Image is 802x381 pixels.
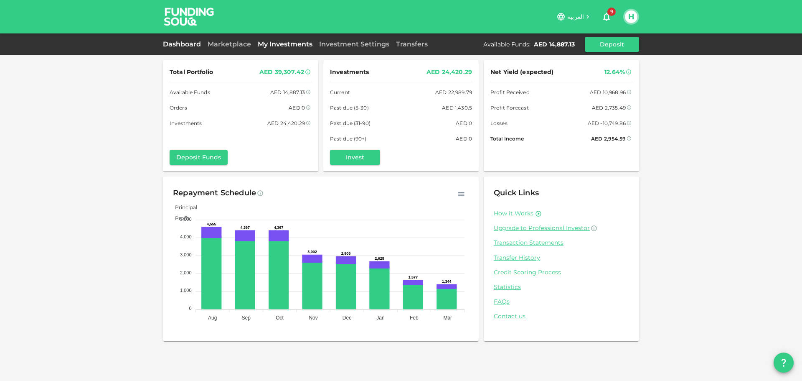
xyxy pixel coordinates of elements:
[316,40,393,48] a: Investment Settings
[254,40,316,48] a: My Investments
[170,67,213,77] span: Total Portfolio
[494,283,629,291] a: Statistics
[189,306,191,311] tspan: 0
[330,119,371,128] span: Past due (31-90)
[169,215,189,221] span: Profit
[435,88,472,97] div: AED 22,989.79
[208,315,217,321] tspan: Aug
[259,67,304,77] div: AED 39,307.42
[590,88,626,97] div: AED 10,968.96
[267,119,305,128] div: AED 24,420.29
[173,187,256,200] div: Repayment Schedule
[607,8,616,16] span: 9
[170,103,187,112] span: Orders
[494,312,629,320] a: Contact us
[276,315,284,321] tspan: Oct
[534,40,575,49] div: AED 14,887.13
[330,88,350,97] span: Current
[180,234,192,239] tspan: 4,000
[180,252,192,257] tspan: 3,000
[170,119,202,128] span: Investments
[443,315,452,321] tspan: Mar
[483,40,530,49] div: Available Funds :
[490,88,530,97] span: Profit Received
[204,40,254,48] a: Marketplace
[289,103,305,112] div: AED 0
[585,37,639,52] button: Deposit
[180,217,192,222] tspan: 5,000
[163,40,204,48] a: Dashboard
[330,134,367,143] span: Past due (90+)
[169,204,197,210] span: Principal
[393,40,431,48] a: Transfers
[343,315,351,321] tspan: Dec
[456,119,472,128] div: AED 0
[376,315,384,321] tspan: Jan
[309,315,317,321] tspan: Nov
[330,67,369,77] span: Investments
[170,88,210,97] span: Available Funds
[494,254,629,262] a: Transfer History
[330,150,380,165] button: Invest
[442,103,472,112] div: AED 1,430.5
[567,13,584,20] span: العربية
[494,210,533,217] a: How it Works
[490,119,508,128] span: Losses
[180,270,192,275] tspan: 2,000
[494,188,539,197] span: Quick Links
[494,298,629,306] a: FAQs
[270,88,305,97] div: AED 14,887.13
[490,103,529,112] span: Profit Forecast
[456,134,472,143] div: AED 0
[604,67,625,77] div: 12.64%
[170,150,228,165] button: Deposit Funds
[330,103,369,112] span: Past due (5-30)
[180,288,192,293] tspan: 1,000
[490,134,524,143] span: Total Income
[588,119,626,128] div: AED -10,749.86
[490,67,554,77] span: Net Yield (expected)
[592,103,626,112] div: AED 2,735.49
[494,239,629,247] a: Transaction Statements
[598,8,615,25] button: 9
[426,67,472,77] div: AED 24,420.29
[242,315,251,321] tspan: Sep
[410,315,419,321] tspan: Feb
[494,224,590,232] span: Upgrade to Professional Investor
[625,10,637,23] button: H
[591,134,626,143] div: AED 2,954.59
[494,224,629,232] a: Upgrade to Professional Investor
[774,353,794,373] button: question
[494,268,629,276] a: Credit Scoring Process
